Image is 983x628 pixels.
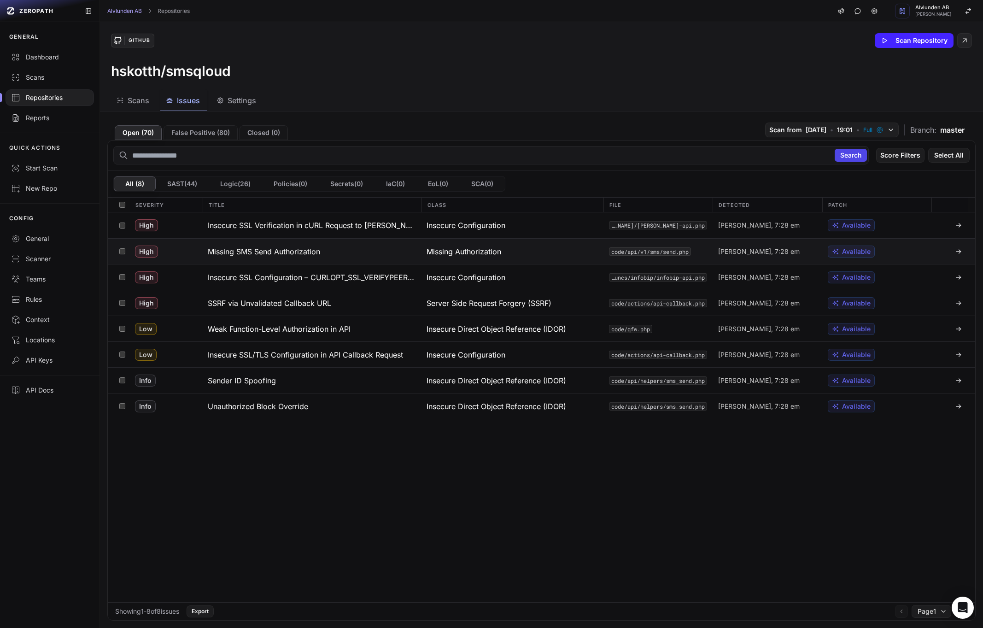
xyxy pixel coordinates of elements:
span: • [830,125,833,135]
div: Scans [11,73,88,82]
div: New Repo [11,184,88,193]
button: False Positive (80) [164,125,238,140]
nav: breadcrumb [107,7,190,15]
span: Missing Authorization [427,246,501,257]
span: Scan from [769,125,802,135]
div: High Insecure SSL Verification in cURL Request to [PERSON_NAME] API Insecure Configuration code/f... [108,212,975,238]
span: [PERSON_NAME], 7:28 em [718,402,800,411]
div: Showing 1 - 8 of 8 issues [115,607,179,616]
span: [PERSON_NAME] [915,12,952,17]
button: code/funcs/infobip/infobip-api.php [609,273,707,282]
button: Insecure SSL Verification in cURL Request to [PERSON_NAME] API [202,212,421,238]
button: Scan from [DATE] • 19:01 • Full [765,123,899,137]
div: Info Sender ID Spoofing Insecure Direct Object Reference (IDOR) code/api/helpers/sms_send.php [PE... [108,367,975,393]
div: File [603,198,713,212]
div: Scanner [11,254,88,264]
button: EoL(0) [416,176,460,191]
h3: Weak Function-Level Authorization in API [208,323,351,335]
span: Branch: [910,124,936,135]
span: High [135,246,158,258]
button: IaC(0) [374,176,416,191]
span: Info [135,375,156,387]
code: code/api/v1/sms/send.php [609,247,691,256]
div: Reports [11,113,88,123]
h3: Unauthorized Block Override [208,401,308,412]
button: Closed (0) [240,125,288,140]
span: [PERSON_NAME], 7:28 em [718,350,800,359]
div: High Missing SMS Send Authorization Missing Authorization code/api/v1/sms/send.php [PERSON_NAME],... [108,238,975,264]
div: High SSRF via Unvalidated Callback URL Server Side Request Forgery (SSRF) code/actions/api-callba... [108,290,975,316]
span: Available [842,247,871,256]
div: Open Intercom Messenger [952,597,974,619]
div: Low Weak Function-Level Authorization in API Insecure Direct Object Reference (IDOR) code/qfw.php... [108,316,975,341]
div: Context [11,315,88,324]
button: Secrets(0) [319,176,374,191]
button: Scan Repository [875,33,954,48]
span: 19:01 [837,125,853,135]
h3: Insecure SSL Configuration – CURLOPT_SSL_VERIFYPEER Disabled [208,272,415,283]
button: Open (70) [115,125,162,140]
div: Teams [11,275,88,284]
a: ZEROPATH [4,4,77,18]
span: Available [842,273,871,282]
button: Policies(0) [262,176,319,191]
button: code/actions/api-callback.php [609,351,707,359]
span: Available [842,299,871,308]
div: GitHub [124,36,154,45]
h3: Insecure SSL/TLS Configuration in API Callback Request [208,349,403,360]
p: QUICK ACTIONS [9,144,61,152]
span: Available [842,376,871,385]
button: Page1 [912,605,951,618]
button: SCA(0) [460,176,505,191]
span: Info [135,400,156,412]
span: • [856,125,860,135]
span: Insecure Configuration [427,220,505,231]
button: Unauthorized Block Override [202,393,421,419]
span: Settings [228,95,256,106]
span: Available [842,221,871,230]
span: Scans [128,95,149,106]
div: Dashboard [11,53,88,62]
span: Low [135,349,157,361]
p: CONFIG [9,215,34,222]
code: code/qfw.php [609,325,652,333]
span: Alvlunden AB [915,5,952,10]
button: Insecure SSL/TLS Configuration in API Callback Request [202,342,421,367]
span: Server Side Request Forgery (SSRF) [427,298,551,309]
div: Locations [11,335,88,345]
button: code/funcs/[PERSON_NAME]/[PERSON_NAME]-api.php [609,221,707,229]
div: Info Unauthorized Block Override Insecure Direct Object Reference (IDOR) code/api/helpers/sms_sen... [108,393,975,419]
span: Insecure Direct Object Reference (IDOR) [427,323,566,335]
span: [PERSON_NAME], 7:28 em [718,324,800,334]
span: Full [863,126,872,134]
span: [PERSON_NAME], 7:28 em [718,221,800,230]
div: Repositories [11,93,88,102]
span: Available [842,402,871,411]
a: Repositories [158,7,190,15]
span: [PERSON_NAME], 7:28 em [718,376,800,385]
button: Missing SMS Send Authorization [202,239,421,264]
button: All (8) [114,176,156,191]
div: General [11,234,88,243]
span: Insecure Direct Object Reference (IDOR) [427,375,566,386]
div: Class [421,198,603,212]
div: Title [203,198,421,212]
h3: hskotth/smsqloud [111,63,231,79]
div: Low Insecure SSL/TLS Configuration in API Callback Request Insecure Configuration code/actions/ap... [108,341,975,367]
span: ZEROPATH [19,7,53,15]
div: Start Scan [11,164,88,173]
span: High [135,297,158,309]
div: Rules [11,295,88,304]
div: API Docs [11,386,88,395]
span: master [940,124,965,135]
span: [DATE] [806,125,826,135]
span: High [135,219,158,231]
span: High [135,271,158,283]
svg: chevron right, [146,8,153,14]
div: API Keys [11,356,88,365]
h3: Missing SMS Send Authorization [208,246,320,257]
span: Available [842,324,871,334]
button: Logic(26) [209,176,262,191]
